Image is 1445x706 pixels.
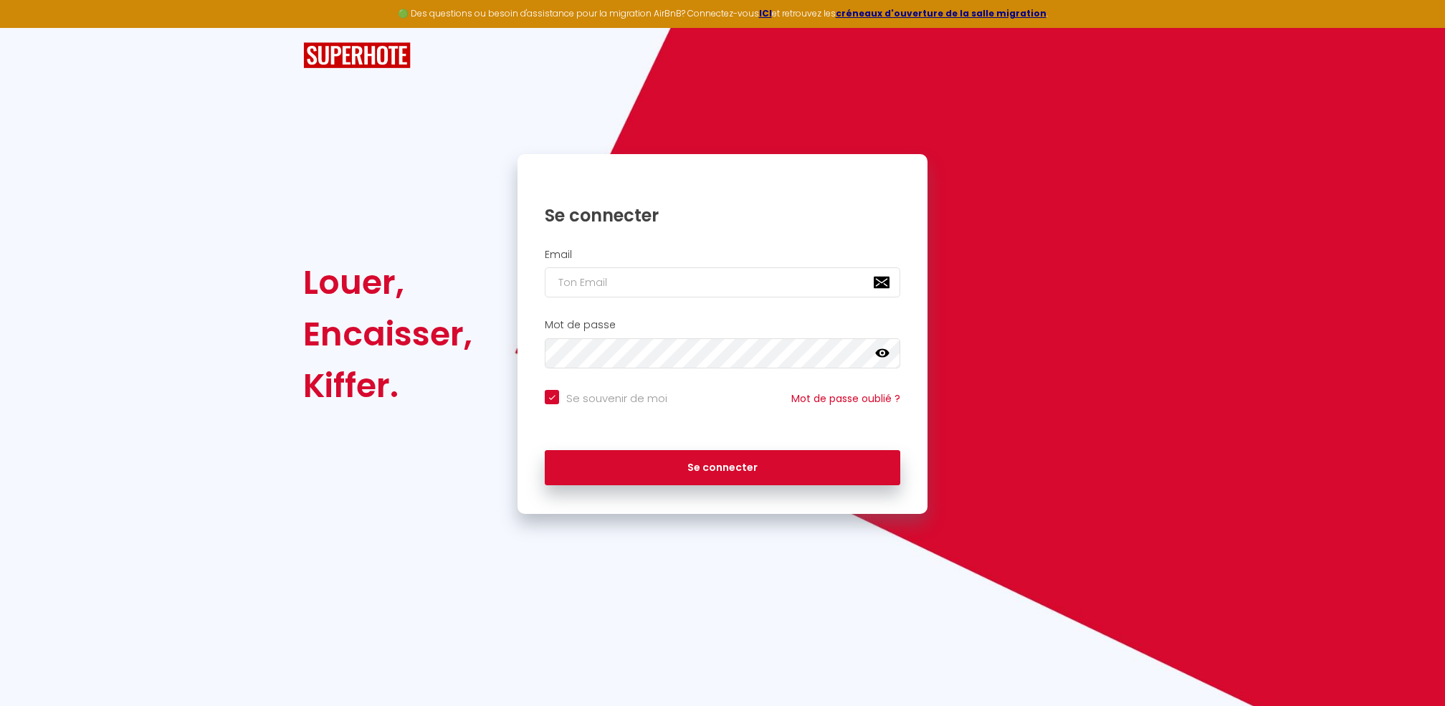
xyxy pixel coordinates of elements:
[791,391,900,406] a: Mot de passe oublié ?
[303,42,411,69] img: SuperHote logo
[303,257,472,308] div: Louer,
[545,319,900,331] h2: Mot de passe
[303,308,472,360] div: Encaisser,
[303,360,472,411] div: Kiffer.
[545,204,900,226] h1: Se connecter
[545,450,900,486] button: Se connecter
[545,249,900,261] h2: Email
[545,267,900,297] input: Ton Email
[836,7,1046,19] a: créneaux d'ouverture de la salle migration
[759,7,772,19] a: ICI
